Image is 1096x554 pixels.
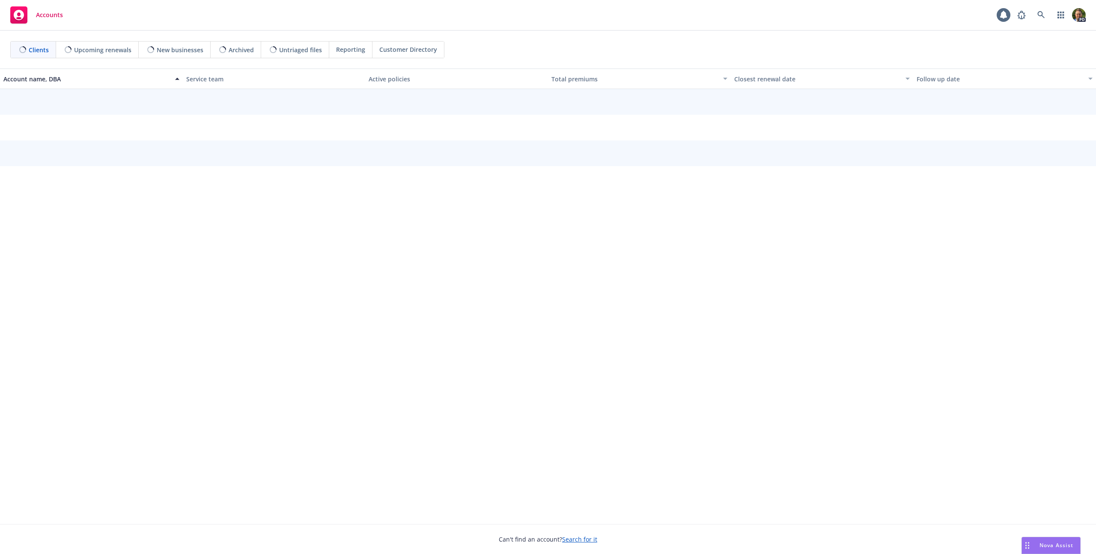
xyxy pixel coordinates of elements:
div: Active policies [369,74,545,83]
span: Clients [29,45,49,54]
div: Follow up date [917,74,1083,83]
div: Account name, DBA [3,74,170,83]
a: Search [1033,6,1050,24]
a: Switch app [1052,6,1069,24]
a: Report a Bug [1013,6,1030,24]
button: Service team [183,69,366,89]
span: Reporting [336,45,365,54]
button: Nova Assist [1022,537,1081,554]
div: Total premiums [551,74,718,83]
img: photo [1072,8,1086,22]
span: New businesses [157,45,203,54]
button: Total premiums [548,69,731,89]
span: Archived [229,45,254,54]
span: Can't find an account? [499,535,597,544]
a: Search for it [562,535,597,543]
span: Untriaged files [279,45,322,54]
button: Closest renewal date [731,69,914,89]
span: Nova Assist [1039,542,1073,549]
span: Upcoming renewals [74,45,131,54]
div: Closest renewal date [734,74,901,83]
div: Service team [186,74,362,83]
button: Active policies [365,69,548,89]
span: Accounts [36,12,63,18]
a: Accounts [7,3,66,27]
button: Follow up date [913,69,1096,89]
div: Drag to move [1022,537,1033,554]
span: Customer Directory [379,45,437,54]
